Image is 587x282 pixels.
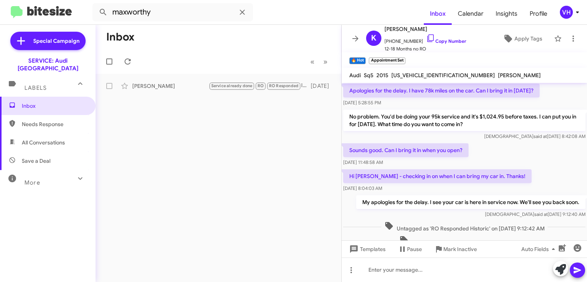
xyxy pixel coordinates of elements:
[560,6,573,19] div: VH
[524,3,553,25] a: Profile
[106,31,135,43] h1: Inbox
[258,83,264,88] span: RO
[319,54,332,70] button: Next
[384,24,466,34] span: [PERSON_NAME]
[369,57,405,64] small: Appointment Set
[443,242,477,256] span: Mark Inactive
[381,221,548,232] span: Untagged as 'RO Responded Historic' on [DATE] 9:12:42 AM
[343,185,382,191] span: [DATE] 8:04:03 AM
[364,72,373,79] span: Sq5
[33,37,79,45] span: Special Campaign
[484,133,585,139] span: [DEMOGRAPHIC_DATA] [DATE] 8:42:08 AM
[452,3,490,25] a: Calendar
[22,139,65,146] span: All Conversations
[24,179,40,186] span: More
[392,242,428,256] button: Pause
[533,133,547,139] span: said at
[490,3,524,25] a: Insights
[424,3,452,25] a: Inbox
[407,242,422,256] span: Pause
[323,57,328,66] span: »
[343,84,540,97] p: Apologies for the delay. I have 78k miles on the car. Can I bring it in [DATE]?
[349,72,361,79] span: Audi
[211,83,253,88] span: Service already done
[132,82,209,90] div: [PERSON_NAME]
[343,143,469,157] p: Sounds good. Can I bring it in when you open?
[514,32,542,45] span: Apply Tags
[343,159,383,165] span: [DATE] 11:48:58 AM
[343,100,381,105] span: [DATE] 5:28:55 PM
[342,242,392,256] button: Templates
[534,211,548,217] span: said at
[371,32,376,44] span: K
[376,72,388,79] span: 2015
[343,169,532,183] p: Hi [PERSON_NAME] - checking in on when I can bring my car in. Thanks!
[391,72,495,79] span: [US_VEHICLE_IDENTIFICATION_NUMBER]
[92,3,253,21] input: Search
[10,32,86,50] a: Special Campaign
[498,72,541,79] span: [PERSON_NAME]
[348,242,386,256] span: Templates
[209,81,311,90] div: I had the oil changed at a local site
[22,120,87,128] span: Needs Response
[396,235,533,246] span: Untagged as 'RO Historic' on [DATE] 9:12:43 AM
[343,110,585,131] p: No problem. You'd be doing your 95k service and it's $1,024.95 before taxes. I can put you in for...
[269,83,298,88] span: RO Responded
[384,34,466,45] span: [PHONE_NUMBER]
[311,82,335,90] div: [DATE]
[22,157,50,165] span: Save a Deal
[426,38,466,44] a: Copy Number
[515,242,564,256] button: Auto Fields
[356,195,585,209] p: My apologies for the delay. I see your car is here in service now. We'll see you back soon.
[22,102,87,110] span: Inbox
[306,54,332,70] nav: Page navigation example
[428,242,483,256] button: Mark Inactive
[494,32,550,45] button: Apply Tags
[310,57,315,66] span: «
[521,242,558,256] span: Auto Fields
[553,6,579,19] button: VH
[485,211,585,217] span: [DEMOGRAPHIC_DATA] [DATE] 9:12:40 AM
[24,84,47,91] span: Labels
[384,45,466,53] span: 12-18 Months no RO
[306,54,319,70] button: Previous
[349,57,366,64] small: 🔥 Hot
